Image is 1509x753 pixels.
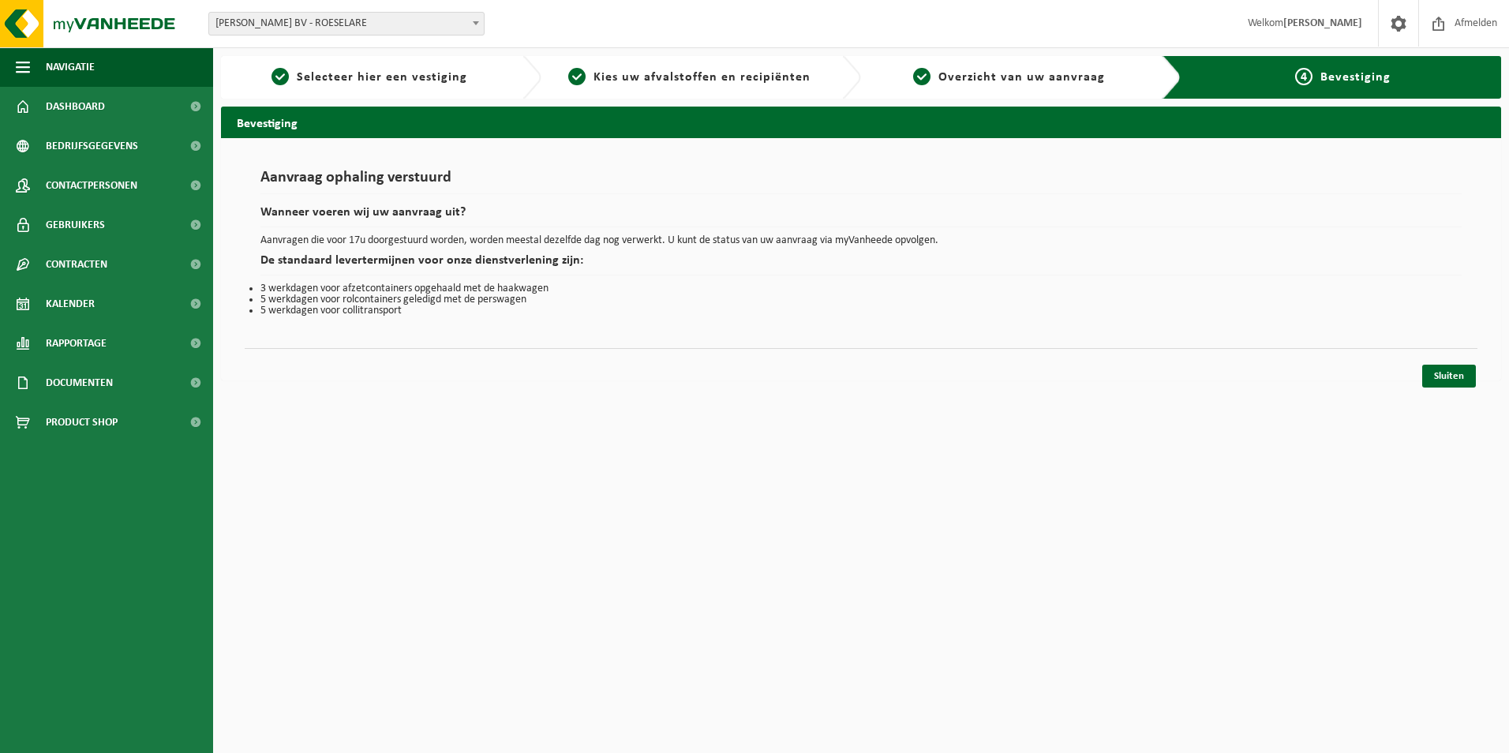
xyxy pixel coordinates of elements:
[46,205,105,245] span: Gebruikers
[260,206,1462,227] h2: Wanneer voeren wij uw aanvraag uit?
[221,107,1501,137] h2: Bevestiging
[271,68,289,85] span: 1
[209,13,484,35] span: THORREZ STEVEN BV - ROESELARE
[229,68,510,87] a: 1Selecteer hier een vestiging
[46,47,95,87] span: Navigatie
[593,71,811,84] span: Kies uw afvalstoffen en recipiënten
[938,71,1105,84] span: Overzicht van uw aanvraag
[260,254,1462,275] h2: De standaard levertermijnen voor onze dienstverlening zijn:
[1422,365,1476,388] a: Sluiten
[869,68,1150,87] a: 3Overzicht van uw aanvraag
[1320,71,1391,84] span: Bevestiging
[260,305,1462,317] li: 5 werkdagen voor collitransport
[46,87,105,126] span: Dashboard
[1283,17,1362,29] strong: [PERSON_NAME]
[46,284,95,324] span: Kalender
[46,166,137,205] span: Contactpersonen
[260,294,1462,305] li: 5 werkdagen voor rolcontainers geledigd met de perswagen
[568,68,586,85] span: 2
[260,170,1462,194] h1: Aanvraag ophaling verstuurd
[208,12,485,36] span: THORREZ STEVEN BV - ROESELARE
[260,283,1462,294] li: 3 werkdagen voor afzetcontainers opgehaald met de haakwagen
[549,68,830,87] a: 2Kies uw afvalstoffen en recipiënten
[913,68,930,85] span: 3
[260,235,1462,246] p: Aanvragen die voor 17u doorgestuurd worden, worden meestal dezelfde dag nog verwerkt. U kunt de s...
[297,71,467,84] span: Selecteer hier een vestiging
[46,245,107,284] span: Contracten
[46,403,118,442] span: Product Shop
[1295,68,1312,85] span: 4
[46,324,107,363] span: Rapportage
[46,363,113,403] span: Documenten
[46,126,138,166] span: Bedrijfsgegevens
